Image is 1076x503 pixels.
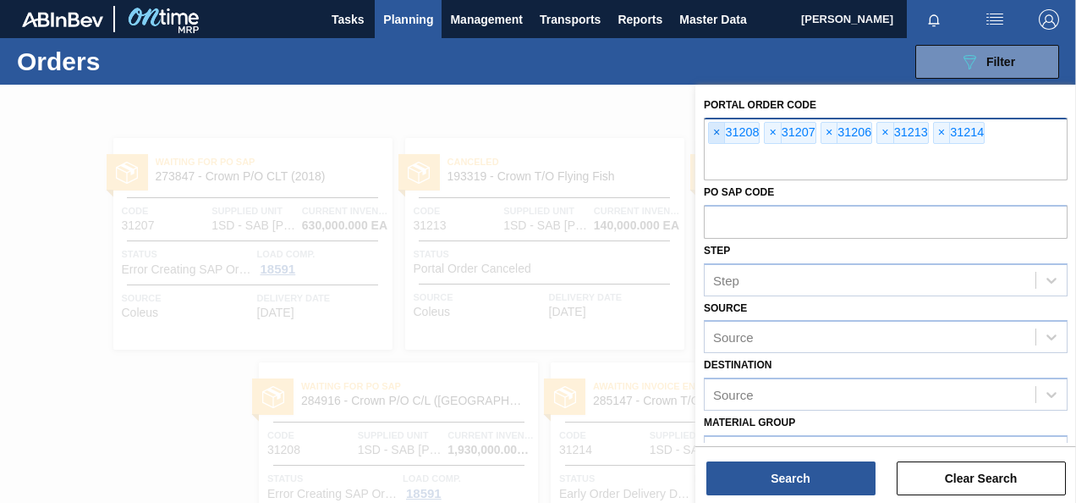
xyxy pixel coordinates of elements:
h1: Orders [17,52,250,71]
img: userActions [985,9,1005,30]
label: Destination [704,359,771,371]
span: Management [450,9,523,30]
div: 31214 [933,122,985,144]
label: Material Group [704,417,795,428]
img: Logout [1039,9,1059,30]
label: Portal Order Code [704,99,816,111]
span: Filter [986,55,1015,69]
div: Step [713,273,739,287]
button: Filter [915,45,1059,79]
div: 31207 [764,122,815,144]
span: × [765,123,781,143]
button: Notifications [907,8,961,31]
div: 31213 [876,122,928,144]
span: Reports [618,9,662,30]
img: TNhmsLtSVTkK8tSr43FrP2fwEKptu5GPRR3wAAAABJRU5ErkJggg== [22,12,103,27]
span: Tasks [329,9,366,30]
span: Transports [540,9,601,30]
div: Source [713,330,754,345]
label: Step [704,245,730,257]
span: × [821,123,837,143]
span: × [709,123,725,143]
label: PO SAP Code [704,186,774,198]
span: Master Data [679,9,746,30]
span: Planning [383,9,433,30]
div: 31206 [821,122,872,144]
div: Source [713,388,754,402]
div: 31208 [708,122,760,144]
label: Source [704,302,747,314]
span: × [877,123,893,143]
span: × [934,123,950,143]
